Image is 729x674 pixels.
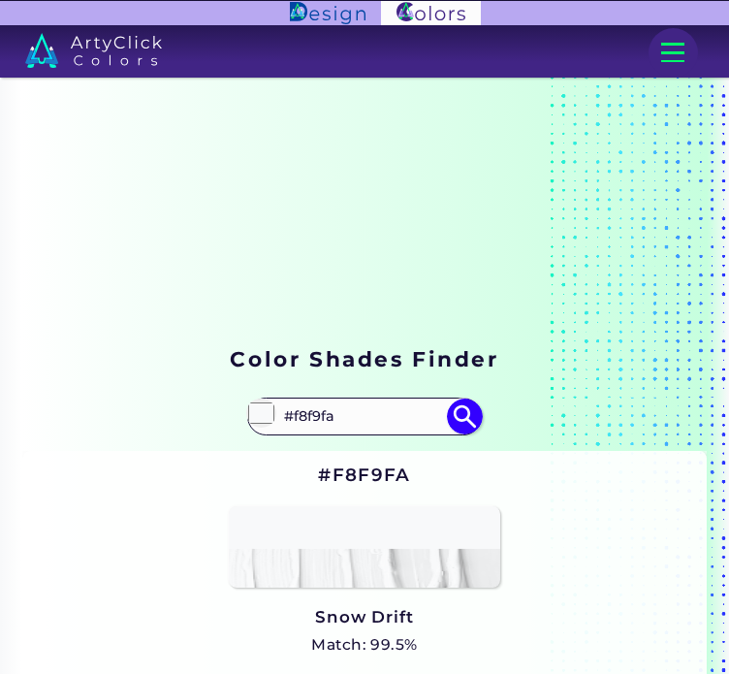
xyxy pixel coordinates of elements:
h3: Snow Drift [311,606,418,629]
h2: #F8F9FA [318,463,410,488]
img: ArtyClick Colors logo [381,1,480,26]
img: ArtyClick Design logo [290,2,366,23]
img: icon search [447,399,483,434]
h5: Match: 99.5% [311,632,418,658]
input: type color.. [277,401,452,433]
a: Snow Drift Match: 99.5% [311,603,418,658]
img: paint_stamp_2_half.png [229,506,500,587]
img: logo_artyclick_colors_white.svg [25,33,162,68]
h1: Color Shades Finder [230,344,498,373]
